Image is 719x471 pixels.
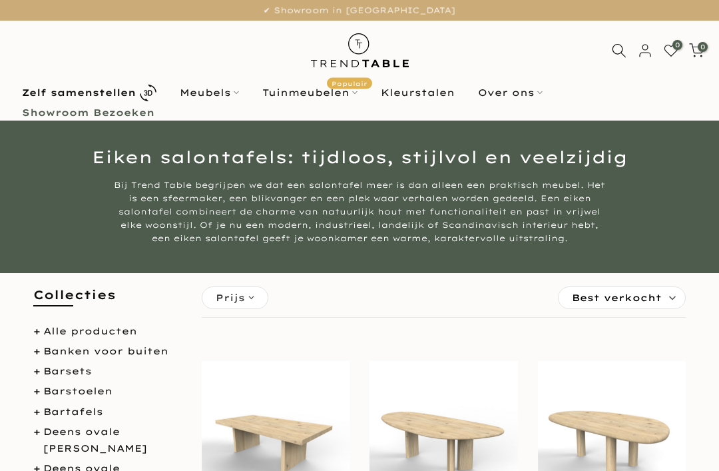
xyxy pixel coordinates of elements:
span: 0 [672,40,682,50]
a: Zelf samenstellen [10,81,168,105]
span: Prijs [216,290,245,305]
div: Bij Trend Table begrijpen we dat een salontafel meer is dan alleen een praktisch meubel. Het is e... [110,179,609,245]
a: Kleurstalen [369,85,466,101]
a: Over ons [466,85,554,101]
a: 0 [689,43,704,58]
b: Zelf samenstellen [22,88,136,97]
a: Showroom Bezoeken [10,105,166,121]
span: 0 [698,42,708,52]
a: Bartafels [43,406,103,418]
b: Showroom Bezoeken [22,108,154,117]
a: Meubels [168,85,250,101]
p: ✔ Showroom in [GEOGRAPHIC_DATA] [17,3,702,18]
a: Banken voor buiten [43,345,168,357]
a: Alle producten [43,325,137,337]
a: 0 [664,43,678,58]
h1: Eiken salontafels: tijdloos, stijlvol en veelzijdig [10,149,709,165]
a: Barsets [43,365,92,377]
img: trend-table [302,21,418,80]
label: Sorteren:Best verkocht [559,287,685,308]
span: Best verkocht [572,287,662,308]
a: Barstoelen [43,385,113,397]
a: TuinmeubelenPopulair [250,85,369,101]
h5: Collecties [33,286,182,316]
a: Deens ovale [PERSON_NAME] [43,426,147,454]
span: Populair [327,78,372,89]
